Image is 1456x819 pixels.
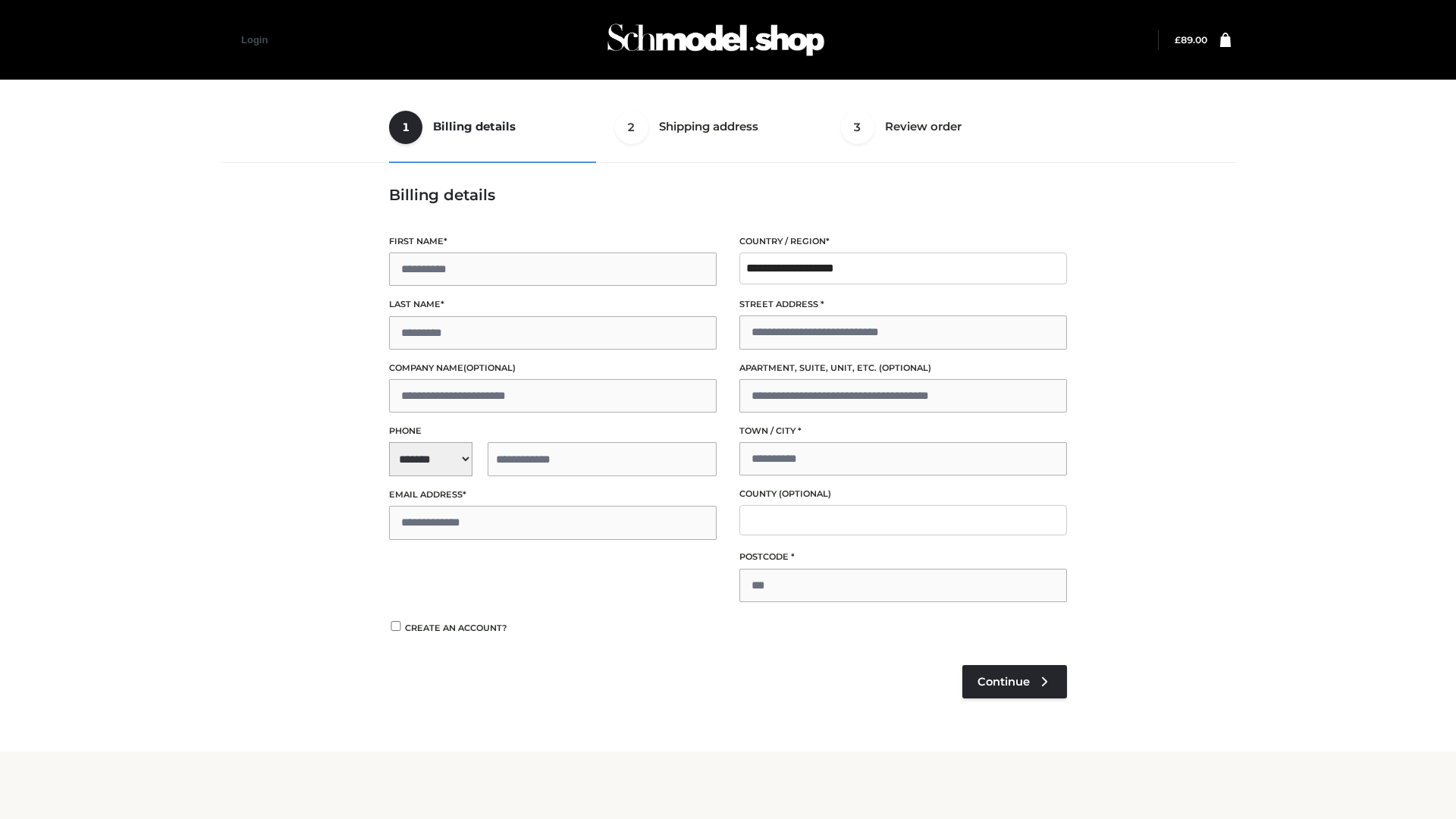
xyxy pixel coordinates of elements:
[389,424,717,438] label: Phone
[389,234,717,249] label: First name
[739,424,1067,438] label: Town / City
[739,487,1067,501] label: County
[389,297,717,312] label: Last name
[739,550,1067,564] label: Postcode
[389,361,717,375] label: Company name
[1175,34,1207,45] bdi: 89.00
[879,362,931,373] span: (optional)
[389,621,403,631] input: Create an account?
[389,186,1067,204] h3: Billing details
[977,675,1030,689] span: Continue
[463,362,516,373] span: (optional)
[1175,34,1181,45] span: £
[739,297,1067,312] label: Street address
[739,234,1067,249] label: Country / Region
[241,34,268,45] a: Login
[602,10,830,70] img: Schmodel Admin 964
[739,361,1067,375] label: Apartment, suite, unit, etc.
[1175,34,1207,45] a: £89.00
[962,665,1067,698] a: Continue
[405,623,507,633] span: Create an account?
[389,488,717,502] label: Email address
[779,488,831,499] span: (optional)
